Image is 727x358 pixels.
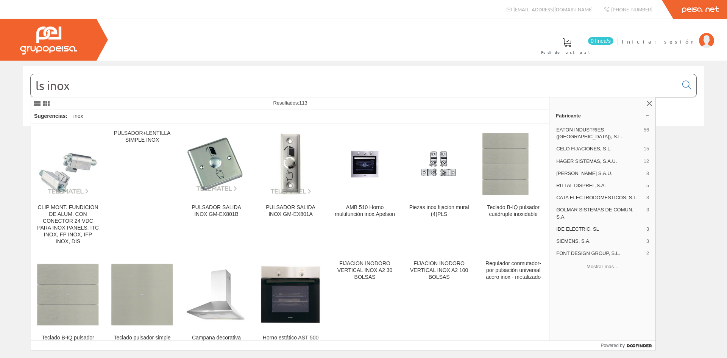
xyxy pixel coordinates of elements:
[646,250,649,257] span: 2
[334,260,396,281] div: FIJACION INODORO VERTICAL INOX A2 30 BOLSAS
[622,31,714,39] a: Iniciar sesión
[186,204,247,218] div: PULSADOR SALIDA INOX GM-EX801B
[646,194,649,201] span: 3
[644,158,649,165] span: 12
[299,100,307,106] span: 113
[328,124,402,254] a: AMB 510 Horno multifunción inox.Apelson AMB 510 Horno multifunción inox.Apelson
[20,27,77,55] img: Grupo Peisa
[601,342,625,349] span: Powered by
[37,204,99,245] div: CLIP MONT. FUNDICION DE ALUM. CON CONECTOR 24 VDC PARA INOX PANELS, ITC INOX, FP INOX, IFP INOX, DIS
[70,109,86,123] div: inox
[37,264,99,325] img: Teclado B-IQ pulsador triple inoxidable
[482,204,544,218] div: Teclado B-IQ pulsador cuádruple inoxidable
[186,267,247,322] img: Campana decorativa HELIA 600 inox. Apelson
[644,127,649,140] span: 56
[476,124,550,254] a: Teclado B-IQ pulsador cuádruple inoxidable Teclado B-IQ pulsador cuádruple inoxidable
[646,182,649,189] span: 5
[31,111,69,122] div: Sugerencias:
[408,260,470,281] div: FIJACION INODORO VERTICAL INOX A2 100 BOLSAS
[601,341,656,350] a: Powered by
[556,238,643,245] span: SIEMENS, S.A.
[541,48,593,56] span: Pedido actual
[260,133,321,195] img: PULSADOR SALIDA INOX GM-EX801A
[260,204,321,218] div: PULSADOR SALIDA INOX GM-EX801A
[556,226,643,233] span: IDE ELECTRIC, SL
[260,265,321,324] img: Horno estático AST 500 inox. Apelson
[553,260,652,273] button: Mostrar más…
[646,238,649,245] span: 3
[408,204,470,218] div: Piezas inox fijacion mural (4)PLS
[105,124,179,254] a: PULSADOR+LENTILLA SIMPLE INOX
[179,124,253,254] a: PULSADOR SALIDA INOX GM-EX801B PULSADOR SALIDA INOX GM-EX801B
[513,6,593,13] span: [EMAIL_ADDRESS][DOMAIN_NAME]
[408,133,470,195] img: Piezas inox fijacion mural (4)PLS
[334,204,396,218] div: AMB 510 Horno multifunción inox.Apelson
[111,264,173,325] img: Teclado pulsador simple acero inoxidable
[550,109,655,122] a: Fabricante
[334,149,396,180] img: AMB 510 Horno multifunción inox.Apelson
[644,145,649,152] span: 15
[646,206,649,220] span: 3
[556,194,643,201] span: CATA ELECTRODOMESTICOS, S.L.
[111,130,173,144] div: PULSADOR+LENTILLA SIMPLE INOX
[556,250,643,257] span: FONT DESIGN GROUP, S.L.
[482,133,544,195] img: Teclado B-IQ pulsador cuádruple inoxidable
[186,136,247,192] img: PULSADOR SALIDA INOX GM-EX801B
[186,335,247,355] div: Campana decorativa HELIA 600 inox. [GEOGRAPHIC_DATA]
[260,335,321,355] div: Horno estático AST 500 inox. [GEOGRAPHIC_DATA]
[31,124,105,254] a: CLIP MONT. FUNDICION DE ALUM. CON CONECTOR 24 VDC PARA INOX PANELS, ITC INOX, FP INOX, IFP INOX, ...
[556,170,643,177] span: [PERSON_NAME] S.A.U.
[482,260,544,281] div: Regulador conmutador-por pulsación universal acero inox - metalizado
[611,6,652,13] span: [PHONE_NUMBER]
[273,100,307,106] span: Resultados:
[556,206,643,220] span: GOLMAR SISTEMAS DE COMUN. S.A.
[254,124,328,254] a: PULSADOR SALIDA INOX GM-EX801A PULSADOR SALIDA INOX GM-EX801A
[646,226,649,233] span: 3
[37,335,99,348] div: Teclado B-IQ pulsador triple inoxidable
[556,127,641,140] span: EATON INDUSTRIES ([GEOGRAPHIC_DATA]), S.L.
[556,182,643,189] span: RITTAL DISPREL,S.A.
[556,145,641,152] span: CELO FIJACIONES, S.L.
[622,38,695,45] span: Iniciar sesión
[111,335,173,348] div: Teclado pulsador simple acero inoxidable
[31,74,678,97] input: Buscar...
[646,170,649,177] span: 8
[556,158,641,165] span: HAGER SISTEMAS, S.A.U.
[23,135,704,142] div: © Grupo Peisa
[402,124,476,254] a: Piezas inox fijacion mural (4)PLS Piezas inox fijacion mural (4)PLS
[37,133,99,195] img: CLIP MONT. FUNDICION DE ALUM. CON CONECTOR 24 VDC PARA INOX PANELS, ITC INOX, FP INOX, IFP INOX, DIS
[588,37,613,45] span: 0 línea/s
